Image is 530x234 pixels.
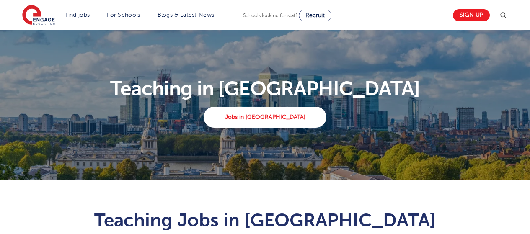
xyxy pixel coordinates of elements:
[17,79,513,99] p: Teaching in [GEOGRAPHIC_DATA]
[299,10,331,21] a: Recruit
[243,13,297,18] span: Schools looking for staff
[22,5,55,26] img: Engage Education
[305,12,325,18] span: Recruit
[94,210,436,231] span: Teaching Jobs in [GEOGRAPHIC_DATA]
[453,9,490,21] a: Sign up
[204,107,326,128] a: Jobs in [GEOGRAPHIC_DATA]
[65,12,90,18] a: Find jobs
[107,12,140,18] a: For Schools
[158,12,215,18] a: Blogs & Latest News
